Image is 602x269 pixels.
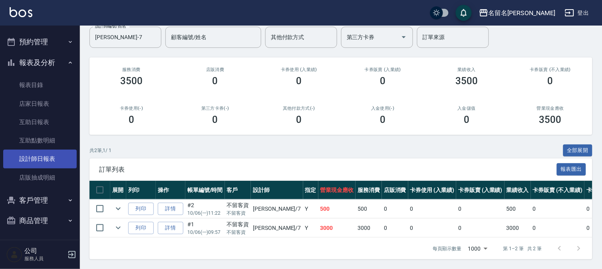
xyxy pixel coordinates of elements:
h2: 入金儲值 [434,106,499,111]
a: 報表目錄 [3,76,77,94]
td: 0 [531,219,584,237]
button: Open [397,31,410,44]
th: 營業現金應收 [318,181,356,200]
h2: 卡券使用(-) [99,106,164,111]
td: 0 [408,219,457,237]
div: 不留客資 [227,201,249,210]
h3: 服務消費 [99,67,164,72]
button: save [456,5,472,21]
td: #1 [185,219,225,237]
h3: 0 [380,75,385,87]
p: 不留客資 [227,210,249,217]
span: 訂單列表 [99,166,557,174]
th: 業績收入 [505,181,531,200]
a: 詳情 [158,203,183,215]
img: Person [6,247,22,263]
p: 10/06 (一) 11:22 [187,210,223,217]
button: expand row [112,203,124,215]
h2: 卡券販賣 (不入業績) [518,67,583,72]
td: 0 [382,219,408,237]
th: 卡券販賣 (不入業績) [531,181,584,200]
button: 客戶管理 [3,190,77,211]
td: 500 [356,200,382,218]
p: 不留客資 [227,229,249,236]
img: Logo [10,7,32,17]
h2: 營業現金應收 [518,106,583,111]
p: 服務人員 [24,255,65,262]
h2: 店販消費 [183,67,248,72]
button: 列印 [128,222,154,234]
button: 登出 [562,6,592,20]
h2: 入金使用(-) [350,106,415,111]
button: 報表及分析 [3,52,77,73]
h3: 3500 [539,114,562,125]
a: 詳情 [158,222,183,234]
th: 指定 [303,181,318,200]
a: 店家日報表 [3,95,77,113]
h2: 卡券販賣 (入業績) [350,67,415,72]
h2: 卡券使用 (入業績) [267,67,332,72]
p: 共 2 筆, 1 / 1 [89,147,111,154]
h3: 3500 [455,75,478,87]
h3: 0 [548,75,553,87]
th: 卡券使用 (入業績) [408,181,457,200]
h3: 3500 [120,75,143,87]
button: 全部展開 [563,144,593,157]
td: 3000 [505,219,531,237]
h3: 0 [380,114,385,125]
div: 不留客資 [227,220,249,229]
label: 設計師編號/姓名 [95,23,126,29]
td: #2 [185,200,225,218]
p: 第 1–2 筆 共 2 筆 [503,245,542,252]
button: expand row [112,222,124,234]
th: 卡券販賣 (入業績) [456,181,505,200]
button: 報表匯出 [557,163,586,176]
td: 0 [531,200,584,218]
th: 服務消費 [356,181,382,200]
td: 500 [318,200,356,218]
h2: 第三方卡券(-) [183,106,248,111]
div: 名留名[PERSON_NAME] [489,8,555,18]
td: 3000 [318,219,356,237]
td: 0 [456,200,505,218]
th: 操作 [156,181,185,200]
h3: 0 [296,114,302,125]
button: 列印 [128,203,154,215]
th: 展開 [110,181,126,200]
h2: 業績收入 [434,67,499,72]
h3: 0 [296,75,302,87]
div: 1000 [465,238,491,259]
p: 每頁顯示數量 [433,245,462,252]
td: 0 [456,219,505,237]
td: 0 [408,200,457,218]
td: 3000 [356,219,382,237]
th: 列印 [126,181,156,200]
a: 設計師日報表 [3,150,77,168]
th: 設計師 [251,181,303,200]
th: 客戶 [225,181,251,200]
h3: 0 [464,114,469,125]
p: 10/06 (一) 09:57 [187,229,223,236]
button: 預約管理 [3,32,77,52]
h3: 0 [213,114,218,125]
button: 名留名[PERSON_NAME] [476,5,558,21]
h5: 公司 [24,247,65,255]
td: Y [303,219,318,237]
a: 互助日報表 [3,113,77,131]
th: 帳單編號/時間 [185,181,225,200]
td: 0 [382,200,408,218]
td: Y [303,200,318,218]
td: [PERSON_NAME] /7 [251,219,303,237]
button: 商品管理 [3,210,77,231]
th: 店販消費 [382,181,408,200]
td: [PERSON_NAME] /7 [251,200,303,218]
h3: 0 [213,75,218,87]
a: 報表匯出 [557,165,586,173]
h2: 其他付款方式(-) [267,106,332,111]
h3: 0 [129,114,134,125]
a: 互助點數明細 [3,131,77,150]
a: 店販抽成明細 [3,168,77,187]
td: 500 [505,200,531,218]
